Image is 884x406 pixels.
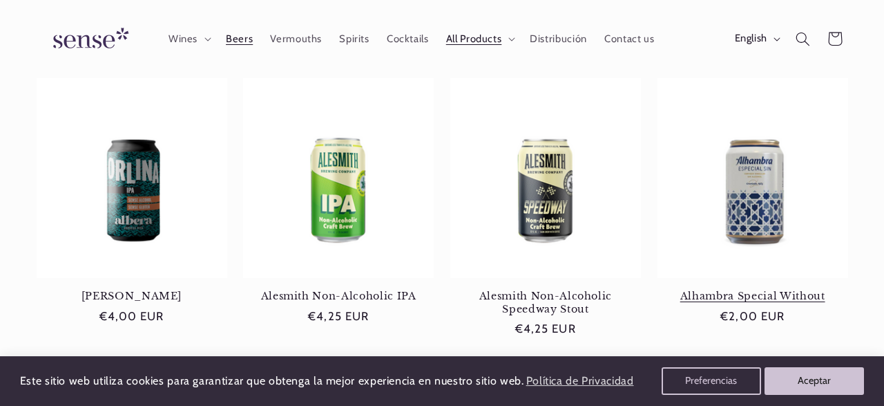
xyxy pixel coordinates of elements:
[262,24,331,54] a: Vermouths
[530,33,587,46] span: Distribución
[270,33,322,46] span: Vermouths
[450,290,641,315] a: Alesmith Non-Alcoholic Speedway Stout
[169,33,198,46] span: Wines
[446,33,502,46] span: All Products
[339,33,369,46] span: Spirits
[226,33,253,46] span: Beers
[331,24,378,54] a: Spirits
[378,24,437,54] a: Cocktails
[217,24,261,54] a: Beers
[787,23,818,55] summary: Search
[20,374,524,387] span: Este sitio web utiliza cookies para garantizar que obtenga la mejor experiencia en nuestro sitio ...
[437,24,521,54] summary: All Products
[243,290,434,302] a: Alesmith Non-Alcoholic IPA
[31,14,146,64] a: Sense
[657,290,848,302] a: Alhambra Special Without
[37,290,227,302] a: [PERSON_NAME]
[662,367,761,395] button: Preferencias
[523,369,635,394] a: Política de Privacidad (opens in a new tab)
[160,24,217,54] summary: Wines
[595,24,663,54] a: Contact us
[735,32,767,47] span: English
[765,367,864,395] button: Aceptar
[521,24,596,54] a: Distribución
[387,33,429,46] span: Cocktails
[726,25,787,53] button: English
[604,33,654,46] span: Contact us
[37,19,140,59] img: Sense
